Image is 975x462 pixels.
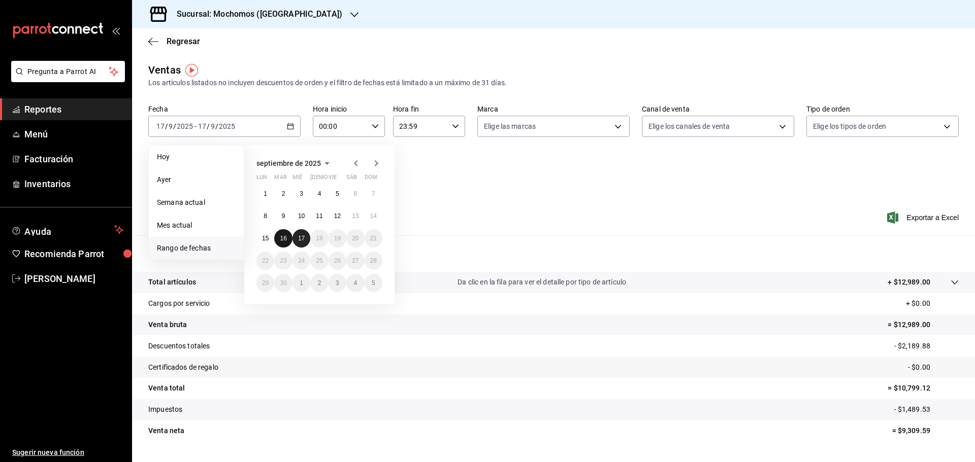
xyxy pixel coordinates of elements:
[393,105,465,113] label: Hora fin
[334,257,341,264] abbr: 26 de septiembre de 2025
[310,252,328,270] button: 25 de septiembre de 2025
[318,190,321,197] abbr: 4 de septiembre de 2025
[365,174,377,185] abbr: domingo
[157,197,236,208] span: Semana actual
[256,274,274,292] button: 29 de septiembre de 2025
[316,235,322,242] abbr: 18 de septiembre de 2025
[173,122,176,130] span: /
[282,212,285,220] abbr: 9 de septiembre de 2025
[210,122,215,130] input: --
[157,174,236,185] span: Ayer
[346,274,364,292] button: 4 de octubre de 2025
[329,185,346,203] button: 5 de septiembre de 2025
[889,211,959,224] button: Exportar a Excel
[365,229,382,247] button: 21 de septiembre de 2025
[112,26,120,34] button: open_drawer_menu
[292,229,310,247] button: 17 de septiembre de 2025
[484,121,536,131] span: Elige las marcas
[352,235,359,242] abbr: 20 de septiembre de 2025
[300,279,303,287] abbr: 1 de octubre de 2025
[12,447,123,458] span: Sugerir nueva función
[365,252,382,270] button: 28 de septiembre de 2025
[256,157,333,169] button: septiembre de 2025
[292,274,310,292] button: 1 de octubre de 2025
[329,174,337,185] abbr: viernes
[310,174,370,185] abbr: jueves
[336,190,339,197] abbr: 5 de septiembre de 2025
[336,279,339,287] abbr: 3 de octubre de 2025
[167,37,200,46] span: Regresar
[185,64,198,77] img: Tooltip marker
[157,220,236,231] span: Mes actual
[274,252,292,270] button: 23 de septiembre de 2025
[148,62,181,78] div: Ventas
[334,235,341,242] abbr: 19 de septiembre de 2025
[11,61,125,82] button: Pregunta a Parrot AI
[280,279,286,287] abbr: 30 de septiembre de 2025
[346,174,357,185] abbr: sábado
[256,174,267,185] abbr: lunes
[310,185,328,203] button: 4 de septiembre de 2025
[648,121,730,131] span: Elige los canales de venta
[365,207,382,225] button: 14 de septiembre de 2025
[329,274,346,292] button: 3 de octubre de 2025
[27,66,109,77] span: Pregunta a Parrot AI
[906,298,959,309] p: + $0.00
[274,185,292,203] button: 2 de septiembre de 2025
[365,185,382,203] button: 7 de septiembre de 2025
[156,122,165,130] input: --
[292,252,310,270] button: 24 de septiembre de 2025
[148,362,218,373] p: Certificados de regalo
[370,212,377,220] abbr: 14 de septiembre de 2025
[642,105,794,113] label: Canal de venta
[352,212,359,220] abbr: 13 de septiembre de 2025
[298,212,305,220] abbr: 10 de septiembre de 2025
[24,127,123,141] span: Menú
[280,257,286,264] abbr: 23 de septiembre de 2025
[157,243,236,254] span: Rango de fechas
[313,105,385,113] label: Hora inicio
[353,279,357,287] abbr: 4 de octubre de 2025
[458,277,626,288] p: Da clic en la fila para ver el detalle por tipo de artículo
[264,212,267,220] abbr: 8 de septiembre de 2025
[148,298,210,309] p: Cargos por servicio
[813,121,886,131] span: Elige los tipos de orden
[207,122,210,130] span: /
[169,8,342,20] h3: Sucursal: Mochomos ([GEOGRAPHIC_DATA])
[316,212,322,220] abbr: 11 de septiembre de 2025
[300,190,303,197] abbr: 3 de septiembre de 2025
[806,105,959,113] label: Tipo de orden
[256,207,274,225] button: 8 de septiembre de 2025
[346,229,364,247] button: 20 de septiembre de 2025
[310,274,328,292] button: 2 de octubre de 2025
[370,235,377,242] abbr: 21 de septiembre de 2025
[176,122,193,130] input: ----
[24,177,123,191] span: Inventarios
[292,174,302,185] abbr: miércoles
[353,190,357,197] abbr: 6 de septiembre de 2025
[24,102,123,116] span: Reportes
[292,185,310,203] button: 3 de septiembre de 2025
[334,212,341,220] abbr: 12 de septiembre de 2025
[310,207,328,225] button: 11 de septiembre de 2025
[256,229,274,247] button: 15 de septiembre de 2025
[264,190,267,197] abbr: 1 de septiembre de 2025
[148,425,184,436] p: Venta neta
[194,122,197,130] span: -
[274,229,292,247] button: 16 de septiembre de 2025
[218,122,236,130] input: ----
[282,190,285,197] abbr: 2 de septiembre de 2025
[280,235,286,242] abbr: 16 de septiembre de 2025
[24,152,123,166] span: Facturación
[477,105,630,113] label: Marca
[148,383,185,394] p: Venta total
[262,279,269,287] abbr: 29 de septiembre de 2025
[24,272,123,286] span: [PERSON_NAME]
[892,425,959,436] p: = $9,309.59
[316,257,322,264] abbr: 25 de septiembre de 2025
[908,362,959,373] p: - $0.00
[894,341,959,351] p: - $2,189.88
[329,207,346,225] button: 12 de septiembre de 2025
